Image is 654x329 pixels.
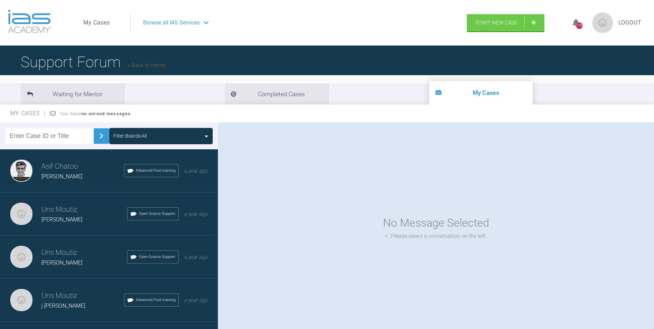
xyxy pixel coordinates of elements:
input: Enter Case ID or Title [6,128,94,144]
span: Open Source Support [139,211,175,217]
span: [PERSON_NAME] [41,259,82,266]
span: Browse all IAS Services [143,18,200,27]
li: My Cases [429,81,533,104]
img: Uns Moutiz [10,289,32,311]
h3: Uns Moutiz [41,247,127,259]
strong: no unread messages [81,111,131,116]
span: Open Source Support [139,254,175,260]
li: Completed Cases [225,83,328,104]
div: No Message Selected [383,214,489,232]
span: j [PERSON_NAME] [41,302,85,309]
img: Asif Chatoo [10,160,32,182]
img: Uns Moutiz [10,246,32,268]
a: Logout [618,18,642,27]
span: a year ago [184,168,208,174]
h3: Asif Chatoo [41,161,124,172]
span: [PERSON_NAME] [41,173,82,180]
a: Back to Home [128,62,165,69]
div: 1938 [576,22,583,29]
img: profile.png [592,12,613,33]
span: a year ago [184,254,208,260]
h3: Uns Moutiz [41,290,124,302]
img: logo-light.3e3ef733.png [8,10,51,33]
h1: Support Forum [21,50,165,74]
span: Advanced Post-training [136,168,175,174]
li: Waiting for Mentor [21,83,124,104]
span: My Cases [10,110,46,117]
span: [PERSON_NAME] [41,216,82,223]
img: Uns Moutiz [10,203,32,225]
span: a year ago [184,211,208,217]
div: Filter Boards: All [113,132,147,140]
a: Start New Case [467,14,544,31]
a: My Cases [83,18,110,27]
h3: Uns Moutiz [41,204,127,216]
span: Start New Case [475,20,517,26]
img: chevronRight.28bd32b0.svg [96,130,107,141]
span: Advanced Post-training [136,297,175,303]
span: a year ago [184,297,208,303]
span: You have [60,111,131,116]
div: Please select a conversation on the left. [385,232,487,241]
